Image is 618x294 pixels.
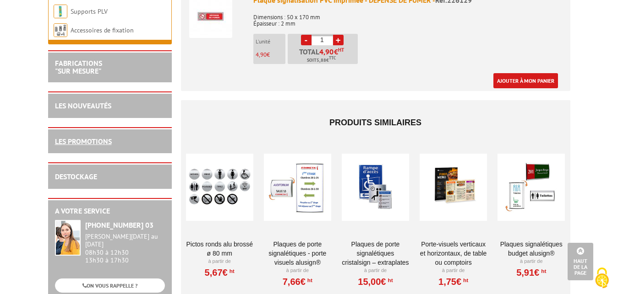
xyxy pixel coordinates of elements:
a: Plaques de porte signalétiques - Porte Visuels AluSign® [264,240,331,267]
div: 08h30 à 12h30 13h30 à 17h30 [85,233,165,264]
img: widget-service.jpg [55,220,81,256]
span: Soit € [307,57,336,64]
div: [PERSON_NAME][DATE] au [DATE] [85,233,165,248]
img: Supports PLV [54,5,67,18]
a: 1,75€HT [438,279,468,284]
span: 5,88 [317,57,326,64]
sup: HT [386,277,393,283]
sup: HT [338,47,344,53]
sup: HT [306,277,312,283]
p: Total [290,48,358,64]
p: À partir de [420,267,487,274]
p: L'unité [256,38,285,45]
h2: A votre service [55,207,165,215]
p: € [256,52,285,58]
a: Supports PLV [71,7,108,16]
strong: [PHONE_NUMBER] 03 [85,220,153,230]
a: Accessoires de fixation [71,26,134,34]
span: € [334,48,338,55]
span: 4,90 [256,51,267,59]
a: FABRICATIONS"Sur Mesure" [55,59,102,76]
img: Cookies (fenêtre modale) [591,267,613,289]
img: Accessoires de fixation [54,23,67,37]
a: + [333,35,344,45]
a: Haut de la page [568,243,593,280]
a: Porte-visuels verticaux et horizontaux, de table ou comptoirs [420,240,487,267]
sup: TTC [329,55,336,60]
button: Cookies (fenêtre modale) [586,263,618,294]
a: LES PROMOTIONS [55,137,112,146]
p: À partir de [498,258,565,265]
a: DESTOCKAGE [55,172,97,181]
span: 4,90 [319,48,334,55]
a: Pictos ronds alu brossé Ø 80 mm [186,240,253,258]
span: Produits similaires [329,118,421,127]
a: Plaques de porte signalétiques CristalSign – extraplates [342,240,409,267]
a: 5,91€HT [516,270,546,275]
a: Plaques Signalétiques Budget AluSign® [498,240,565,258]
a: - [301,35,312,45]
a: 7,66€HT [283,279,312,284]
sup: HT [228,268,235,274]
p: À partir de [342,267,409,274]
sup: HT [461,277,468,283]
a: Ajouter à mon panier [493,73,558,88]
a: LES NOUVEAUTÉS [55,101,111,110]
p: À partir de [186,258,253,265]
sup: HT [539,268,546,274]
a: 5,67€HT [205,270,235,275]
a: ON VOUS RAPPELLE ? [55,278,165,293]
a: 15,00€HT [358,279,393,284]
p: À partir de [264,267,331,274]
p: Dimensions : 50 x 170 mm Épaisseur : 2 mm [253,8,562,27]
